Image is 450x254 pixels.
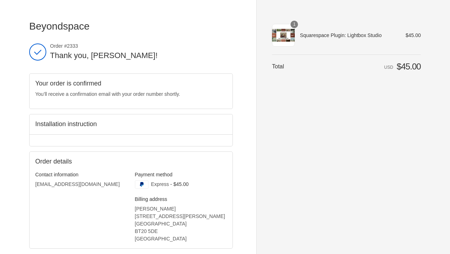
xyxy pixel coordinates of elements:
span: $45.00 [405,32,421,38]
span: Beyondspace [29,21,90,32]
bdo: [EMAIL_ADDRESS][DOMAIN_NAME] [35,181,120,187]
span: - $45.00 [170,181,188,187]
span: Express [151,181,169,187]
address: [PERSON_NAME] [STREET_ADDRESS][PERSON_NAME] [GEOGRAPHIC_DATA] BT20 5DE [GEOGRAPHIC_DATA] [135,205,227,243]
h3: Contact information [35,171,127,178]
h2: Thank you, [PERSON_NAME]! [50,51,233,61]
span: Squarespace Plugin: Lightbox Studio [300,32,396,38]
p: You’ll receive a confirmation email with your order number shortly. [35,90,227,98]
h2: Installation instruction [35,120,227,128]
h2: Your order is confirmed [35,79,227,88]
h3: Billing address [135,196,227,202]
span: USD [384,65,393,70]
span: $45.00 [397,62,421,71]
span: Order #2333 [50,43,233,49]
span: 1 [291,21,298,28]
span: Total [272,63,284,69]
h3: Payment method [135,171,227,178]
h2: Order details [35,157,131,166]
